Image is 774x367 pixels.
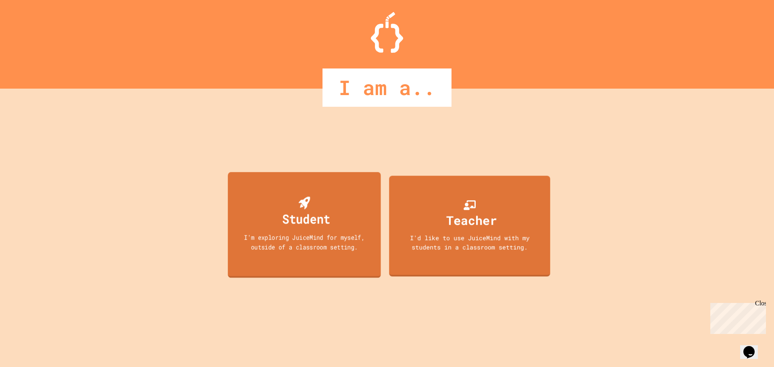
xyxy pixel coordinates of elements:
div: Chat with us now!Close [3,3,56,51]
div: Teacher [446,211,497,229]
iframe: chat widget [707,300,766,334]
div: I'm exploring JuiceMind for myself, outside of a classroom setting. [235,232,373,251]
div: I am a.. [322,68,451,107]
div: I'd like to use JuiceMind with my students in a classroom setting. [397,233,542,251]
div: Student [282,209,331,228]
img: Logo.svg [371,12,403,53]
iframe: chat widget [740,335,766,359]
